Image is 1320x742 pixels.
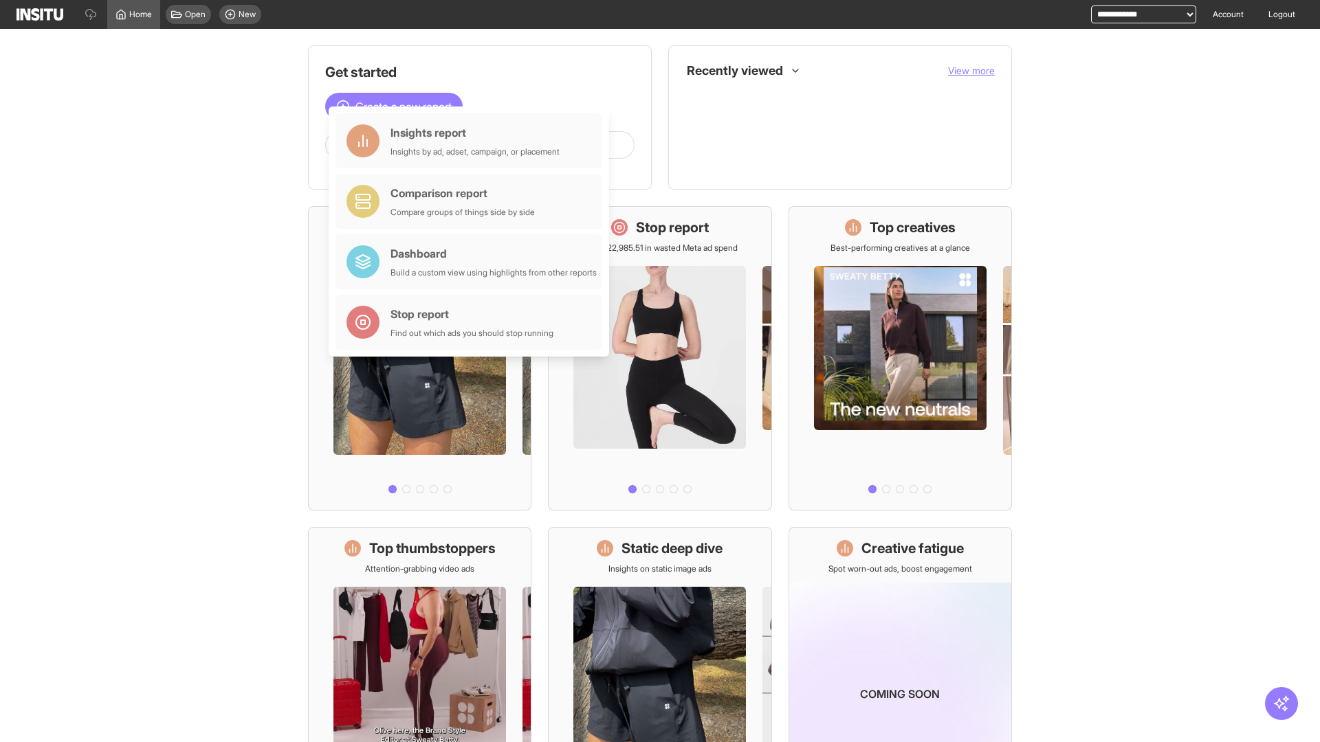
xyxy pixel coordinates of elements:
[390,124,560,141] div: Insights report
[325,93,463,120] button: Create a new report
[548,206,771,510] a: Stop reportSave £22,985.51 in wasted Meta ad spend
[369,539,496,558] h1: Top thumbstoppers
[390,328,553,339] div: Find out which ads you should stop running
[830,243,970,254] p: Best-performing creatives at a glance
[390,146,560,157] div: Insights by ad, adset, campaign, or placement
[621,539,723,558] h1: Static deep dive
[789,206,1012,510] a: Top creativesBest-performing creatives at a glance
[390,267,597,278] div: Build a custom view using highlights from other reports
[390,306,553,322] div: Stop report
[129,9,152,20] span: Home
[390,207,535,218] div: Compare groups of things side by side
[365,563,474,574] p: Attention-grabbing video ads
[16,8,63,21] img: Logo
[185,9,206,20] span: Open
[390,185,535,201] div: Comparison report
[390,245,597,262] div: Dashboard
[636,218,709,237] h1: Stop report
[948,64,995,78] button: View more
[308,206,531,510] a: What's live nowSee all active ads instantly
[948,65,995,76] span: View more
[870,218,956,237] h1: Top creatives
[325,63,635,82] h1: Get started
[239,9,256,20] span: New
[355,98,452,115] span: Create a new report
[582,243,738,254] p: Save £22,985.51 in wasted Meta ad spend
[608,563,712,574] p: Insights on static image ads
